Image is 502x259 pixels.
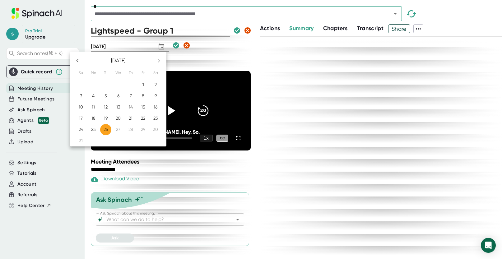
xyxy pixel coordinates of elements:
[91,126,96,132] p: 25
[137,102,149,113] button: 15
[116,115,121,121] p: 20
[155,93,157,99] p: 9
[150,113,161,124] button: 23
[142,81,144,88] p: 1
[137,90,149,102] button: 8
[105,93,107,99] p: 5
[91,115,95,121] p: 18
[113,113,124,124] button: 20
[75,124,86,135] button: 24
[125,70,136,76] span: Th
[88,102,99,113] button: 11
[79,115,83,121] p: 17
[79,104,83,110] p: 10
[141,104,145,110] p: 15
[481,238,496,253] div: Open Intercom Messenger
[88,70,99,76] span: Mo
[113,102,124,113] button: 13
[104,104,108,110] p: 12
[142,93,144,99] p: 8
[75,113,86,124] button: 17
[100,90,111,102] button: 5
[75,102,86,113] button: 10
[100,124,111,135] button: 26
[141,115,145,121] p: 22
[130,93,132,99] p: 7
[75,90,86,102] button: 3
[129,104,133,110] p: 14
[113,90,124,102] button: 6
[100,102,111,113] button: 12
[137,79,149,90] button: 1
[150,90,161,102] button: 9
[116,104,120,110] p: 13
[104,126,108,132] p: 26
[155,81,157,88] p: 2
[92,104,95,110] p: 11
[80,93,82,99] p: 3
[100,70,111,76] span: Tu
[154,104,157,110] p: 16
[100,113,111,124] button: 19
[79,126,83,132] p: 24
[88,113,99,124] button: 18
[137,113,149,124] button: 22
[88,90,99,102] button: 4
[150,102,161,113] button: 16
[150,70,161,76] span: Sa
[88,124,99,135] button: 25
[129,115,132,121] p: 21
[153,115,158,121] p: 23
[113,70,124,76] span: We
[85,57,151,64] p: [DATE]
[117,93,119,99] p: 6
[137,70,149,76] span: Fr
[125,113,136,124] button: 21
[92,93,95,99] p: 4
[104,115,108,121] p: 19
[125,102,136,113] button: 14
[75,70,86,76] span: Su
[125,90,136,102] button: 7
[150,79,161,90] button: 2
